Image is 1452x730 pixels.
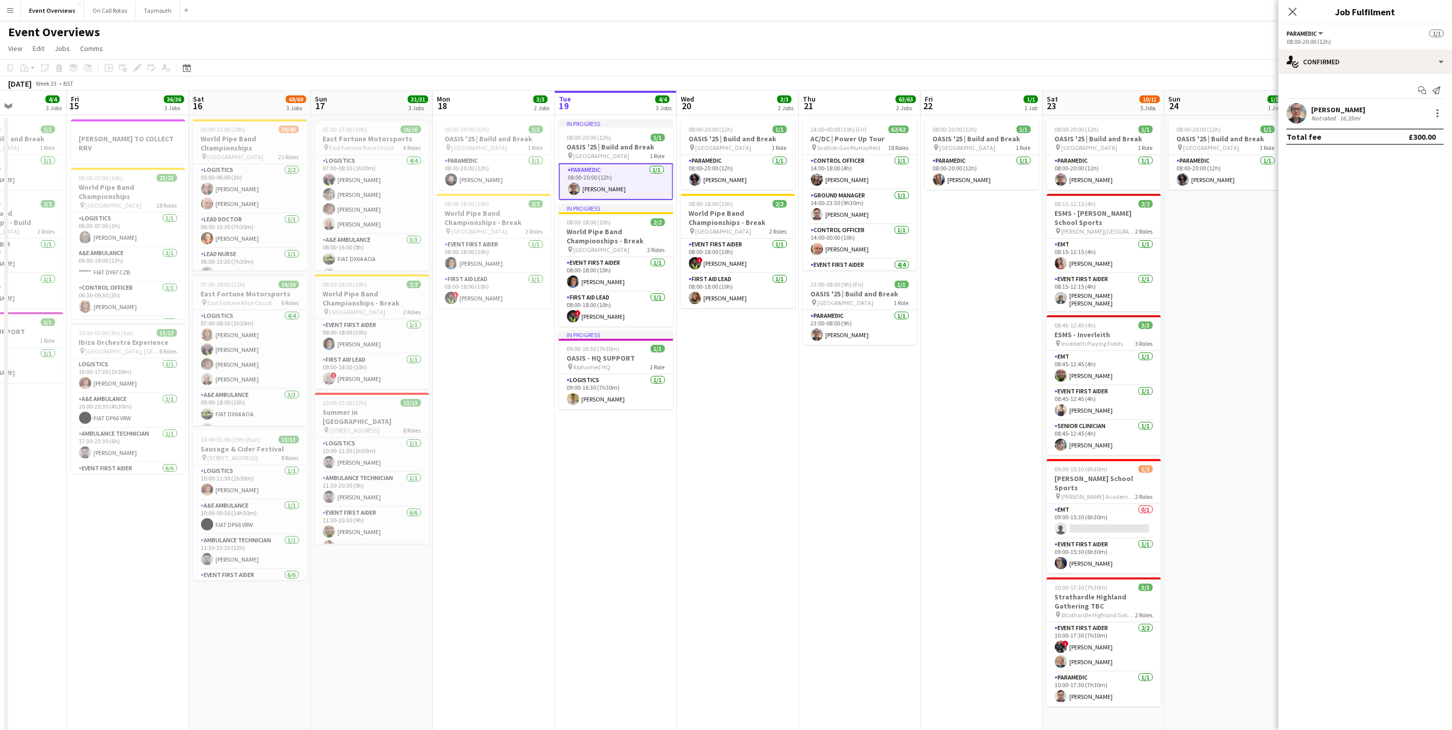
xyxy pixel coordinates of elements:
app-card-role: Ambulance Technician1/117:30-23:30 (6h)[PERSON_NAME] [71,428,185,463]
span: 1/1 [41,318,55,326]
span: 16/16 [279,281,299,288]
app-job-card: 10:00-01:00 (15h) (Sun)13/13Sausage & Cider Festival [STREET_ADDRESS]8 RolesLogistics1/110:00-11:... [193,430,307,581]
app-card-role: Event First Aider3/3 [71,317,185,381]
a: Edit [29,42,48,55]
app-job-card: 08:00-18:00 (10h)2/2World Pipe Band Championships - Break [GEOGRAPHIC_DATA]2 RolesEvent First Aid... [681,194,795,308]
span: 09:00-15:30 (6h30m) [1055,465,1108,473]
app-card-role: Ambulance Technician1/111:30-20:30 (9h)[PERSON_NAME] [315,472,429,507]
app-job-card: 06:00-22:00 (16h)23/23World Pipe Band Championships [GEOGRAPHIC_DATA]18 RolesLogistics1/106:00-07... [71,168,185,319]
app-job-card: 05:00-23:00 (18h)39/40World Pipe Band Championships [GEOGRAPHIC_DATA]21 RolesLogistics2/205:00-06... [193,119,307,270]
span: 08:00-20:00 (12h) [445,125,489,133]
span: 2/2 [773,200,787,208]
span: [GEOGRAPHIC_DATA], [GEOGRAPHIC_DATA] [86,347,160,355]
span: [PERSON_NAME] Academy Playing Fields [1062,493,1136,500]
span: Wed [681,94,694,104]
app-card-role: Paramedic1/108:00-20:00 (12h)[PERSON_NAME] [1169,155,1283,190]
span: 09:00-16:30 (7h30m) [567,345,620,353]
span: [GEOGRAPHIC_DATA] [330,308,386,316]
span: 21 Roles [279,153,299,161]
app-card-role: Paramedic1/108:00-20:00 (12h)[PERSON_NAME] [1047,155,1161,190]
span: 16/16 [401,125,421,133]
h3: World Pipe Band Championships - Break [315,289,429,308]
div: 08:00-20:00 (12h)1/1OASIS '25 | Build and Break [GEOGRAPHIC_DATA]1 RoleParamedic1/108:00-20:00 (1... [925,119,1039,190]
span: 2 Roles [404,308,421,316]
span: 8 Roles [404,426,421,434]
h3: OASIS '25 | Build and Break [1169,134,1283,143]
span: 1 Role [1016,144,1031,152]
h3: OASIS - HQ SUPPORT [559,354,673,363]
span: Paramedic [1287,30,1317,37]
h3: World Pipe Band Championships - Break [681,209,795,227]
span: 18 Roles [889,144,909,152]
span: Alphamed HQ [574,363,611,371]
div: 07:00-18:00 (11h)16/16East Fortune Motorsports East Fortune Race Circuit6 RolesLogistics4/407:00-... [193,274,307,425]
a: View [4,42,27,55]
app-card-role: EMT1/108:45-12:45 (4h)[PERSON_NAME] [1047,351,1161,386]
span: 1 Role [40,144,55,152]
div: 3 Jobs [286,104,306,112]
span: 1 Role [650,152,665,160]
app-job-card: [PERSON_NAME] TO COLLECT RRV [71,119,185,164]
app-job-card: 07:00-17:00 (10h)16/16East Fortune Motorsports East Fortune Race Circuit6 RolesLogistics4/407:00-... [315,119,429,270]
span: 2/2 [651,218,665,226]
app-card-role: First Aid Lead1/108:00-18:00 (10h)![PERSON_NAME] [315,354,429,389]
h3: OASIS '25 | Build and Break [803,289,917,298]
span: 1 Role [1260,144,1275,152]
app-card-role: First Aid Lead1/108:00-18:00 (10h)![PERSON_NAME] [437,273,551,308]
app-job-card: 08:45-12:45 (4h)3/3ESMS - Inverleith Inverleith Playing Fields3 RolesEMT1/108:45-12:45 (4h)[PERSO... [1047,315,1161,455]
app-job-card: 14:00-00:00 (10h) (Fri)62/62AC/DC | Power Up Tour Scottish Gas Murrayfield18 RolesControl Officer... [803,119,917,270]
div: 16:00-01:00 (9h) (Sat)13/13Ibiza Orchestra Experience [GEOGRAPHIC_DATA], [GEOGRAPHIC_DATA]8 Roles... [71,323,185,474]
span: 6 Roles [404,144,421,152]
app-card-role: Logistics4/407:00-08:30 (1h30m)[PERSON_NAME][PERSON_NAME][PERSON_NAME][PERSON_NAME] [315,155,429,234]
h1: Event Overviews [8,24,100,40]
span: [STREET_ADDRESS] [208,454,258,462]
span: 10:00-22:00 (12h) [323,399,367,407]
h3: East Fortune Motorsports [315,134,429,143]
a: Jobs [51,42,74,55]
span: 4/4 [655,95,670,103]
app-card-role: Event First Aider1/108:00-18:00 (10h)[PERSON_NAME] [559,257,673,292]
app-card-role: Event First Aider2/210:00-17:30 (7h30m)![PERSON_NAME][PERSON_NAME] [1047,622,1161,672]
span: 2 Roles [1136,493,1153,500]
span: 08:00-20:00 (12h) [1177,125,1221,133]
span: Sat [1047,94,1058,104]
span: 15 [69,100,79,112]
h3: World Pipe Band Championships [193,134,307,153]
div: Not rated [1311,114,1338,122]
span: 08:00-18:00 (10h) [323,281,367,288]
span: [GEOGRAPHIC_DATA] [452,144,508,152]
span: ! [1063,641,1069,647]
span: 08:00-20:00 (12h) [1055,125,1099,133]
h3: Sausage & Cider Festival [193,444,307,454]
span: 1 Role [650,363,665,371]
app-card-role: Event First Aider1/108:00-18:00 (10h)[PERSON_NAME] [315,319,429,354]
div: 2 Jobs [778,104,794,112]
span: 31/31 [408,95,428,103]
span: 08:00-20:00 (12h) [933,125,977,133]
div: 1 Job [1024,104,1038,112]
span: 63/63 [896,95,916,103]
span: Edit [33,44,44,53]
span: Strathardle Highland Gathering [1062,611,1136,619]
app-card-role: Control Officer1/114:00-00:00 (10h)[PERSON_NAME] [803,224,917,259]
div: 08:00-20:00 (12h)1/1OASIS '25 | Build and Break [GEOGRAPHIC_DATA]1 RoleParamedic1/108:00-20:00 (1... [1047,119,1161,190]
span: 14:00-00:00 (10h) (Fri) [811,125,867,133]
h3: OASIS '25 | Build and Break [559,142,673,152]
h3: OASIS '25 | Build and Break [1047,134,1161,143]
span: 13/13 [401,399,421,407]
span: 2 Roles [648,246,665,254]
app-card-role: Logistics1/116:00-17:30 (1h30m)[PERSON_NAME] [71,359,185,393]
span: 1/1 [651,345,665,353]
span: 1 Role [40,337,55,344]
h3: World Pipe Band Championships [71,183,185,201]
app-job-card: 23:00-08:00 (9h) (Fri)1/1OASIS '25 | Build and Break [GEOGRAPHIC_DATA]1 RoleParamedic1/123:00-08:... [803,274,917,345]
app-card-role: Event First Aider1/108:45-12:45 (4h)[PERSON_NAME] [1047,386,1161,420]
app-card-role: A&E Ambulance1/110:00-00:30 (14h30m)FIAT DP66 VRW [193,500,307,535]
app-card-role: A&E Ambulance1/106:00-19:00 (13h)FIAT DY67 CZB [71,247,185,282]
div: 08:00-18:00 (10h)2/2World Pipe Band Championships - Break [GEOGRAPHIC_DATA]2 RolesEvent First Aid... [437,194,551,308]
span: Sun [315,94,327,104]
span: Sat [193,94,204,104]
